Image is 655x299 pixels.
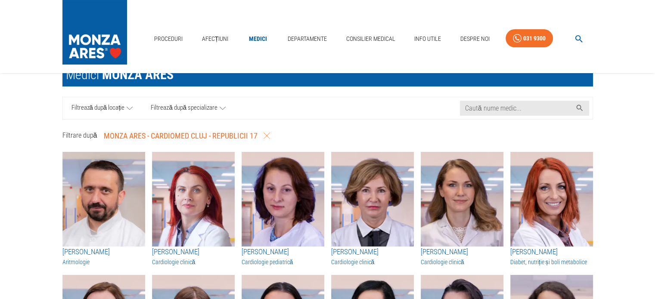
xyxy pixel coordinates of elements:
[242,152,324,247] img: Dr. Cătălina Riebel
[331,247,414,258] h3: [PERSON_NAME]
[342,30,398,48] a: Consilier Medical
[62,247,145,266] a: [PERSON_NAME]Aritmologie
[242,258,324,266] h3: Cardiologie pediatrică
[71,103,125,114] span: Filtrează după locație
[421,247,503,266] a: [PERSON_NAME]Cardiologie clinică
[66,67,174,83] div: Medici
[421,247,503,258] h3: [PERSON_NAME]
[510,258,593,266] h3: Diabet, nutriție și boli metabolice
[62,258,145,266] h3: Aritmologie
[331,247,414,266] a: [PERSON_NAME]Cardiologie clinică
[510,247,593,266] a: [PERSON_NAME]Diabet, nutriție și boli metabolice
[102,67,174,82] span: MONZA ARES
[100,126,273,145] button: MONZA ARES - Cardiomed Cluj - Republicii 17
[510,247,593,258] h3: [PERSON_NAME]
[242,247,324,258] h3: [PERSON_NAME]
[63,97,142,119] a: Filtrează după locație
[411,30,444,48] a: Info Utile
[151,103,217,114] span: Filtrează după specializare
[506,29,553,48] a: 031 9300
[199,30,232,48] a: Afecțiuni
[331,152,414,247] img: Dr. Carmen Mureșan
[151,30,186,48] a: Proceduri
[331,258,414,266] h3: Cardiologie clinică
[152,247,235,258] h3: [PERSON_NAME]
[284,30,330,48] a: Departamente
[421,152,503,247] img: Dr. Adina David
[152,258,235,266] h3: Cardiologie clinică
[242,247,324,266] a: [PERSON_NAME]Cardiologie pediatrică
[142,97,235,119] a: Filtrează după specializare
[62,247,145,258] h3: [PERSON_NAME]
[244,30,272,48] a: Medici
[457,30,493,48] a: Despre Noi
[152,152,235,247] img: Dr. Amelia Ghicu
[152,247,235,266] a: [PERSON_NAME]Cardiologie clinică
[62,152,145,247] img: Dr. Gabriel Cismaru
[62,130,97,141] p: Filtrare după
[421,258,503,266] h3: Cardiologie clinică
[523,33,546,44] div: 031 9300
[510,152,593,247] img: Dr. Larisa Anchidin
